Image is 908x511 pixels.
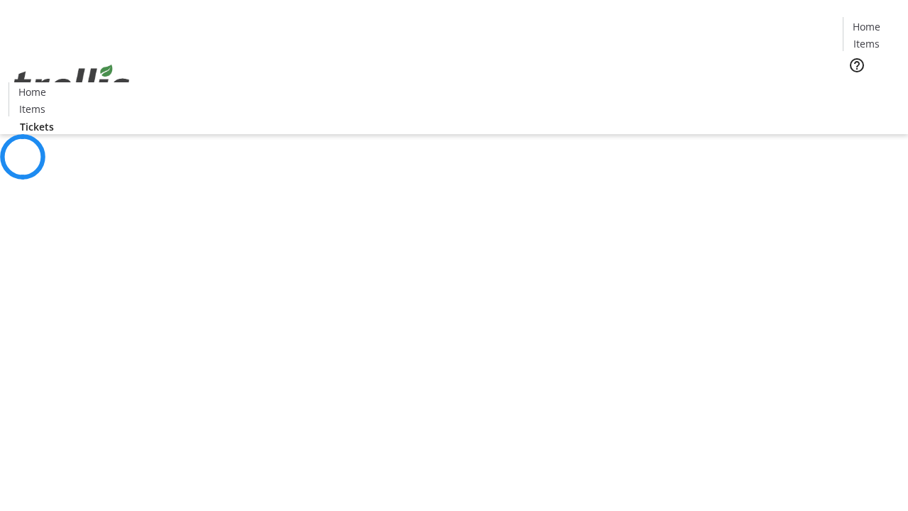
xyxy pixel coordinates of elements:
span: Home [853,19,880,34]
button: Help [843,51,871,79]
img: Orient E2E Organization Za7lVJvr3L's Logo [9,49,135,120]
span: Tickets [20,119,54,134]
a: Items [9,101,55,116]
span: Tickets [854,82,888,97]
span: Items [853,36,880,51]
a: Home [9,84,55,99]
a: Tickets [9,119,65,134]
a: Home [843,19,889,34]
span: Items [19,101,45,116]
a: Items [843,36,889,51]
a: Tickets [843,82,899,97]
span: Home [18,84,46,99]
